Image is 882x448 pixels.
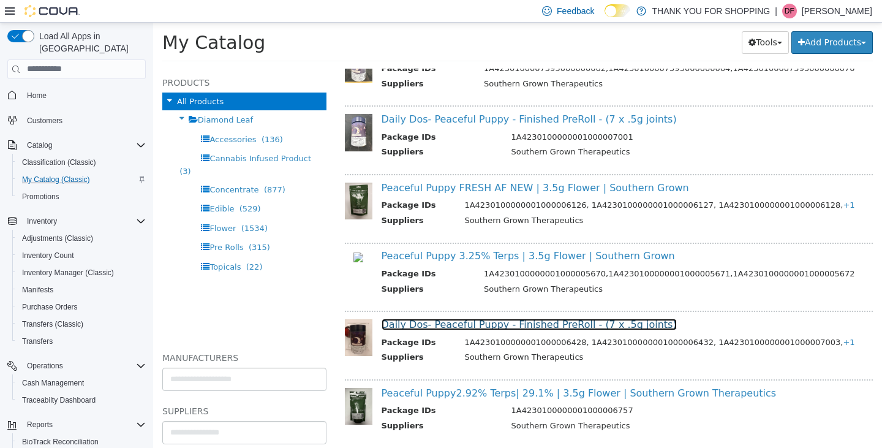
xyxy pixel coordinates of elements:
[22,302,78,312] span: Purchase Orders
[24,5,80,17] img: Cova
[228,159,536,171] a: Peaceful Puppy FRESH AF NEW | 3.5g Flower | Southern Grown
[93,240,110,249] span: (22)
[22,138,57,153] button: Catalog
[22,214,146,229] span: Inventory
[22,319,83,329] span: Transfers (Classic)
[12,392,151,409] button: Traceabilty Dashboard
[322,55,711,70] td: Southern Grown Therapeutics
[17,248,146,263] span: Inventory Count
[22,395,96,405] span: Traceabilty Dashboard
[22,417,146,432] span: Reports
[22,336,53,346] span: Transfers
[690,315,701,324] span: +1
[605,4,630,17] input: Dark Mode
[690,178,701,187] span: +1
[192,91,219,128] img: 150
[17,317,146,332] span: Transfers (Classic)
[22,88,146,103] span: Home
[228,192,303,207] th: Suppliers
[56,131,158,140] span: Cannabis Infused Product
[349,123,711,139] td: Southern Grown Therapeutics
[17,189,146,204] span: Promotions
[12,374,151,392] button: Cash Management
[22,175,90,184] span: My Catalog (Classic)
[26,144,37,153] span: (3)
[228,55,322,70] th: Suppliers
[2,213,151,230] button: Inventory
[311,315,701,324] span: 1A4230100000001000006428, 1A4230100000001000006432, 1A4230100000001000007003,
[56,201,83,210] span: Flower
[638,9,720,31] button: Add Products
[785,4,794,18] span: DF
[22,233,93,243] span: Adjustments (Classic)
[2,86,151,104] button: Home
[17,283,146,297] span: Manifests
[12,281,151,298] button: Manifests
[9,328,173,343] h5: Manufacturers
[56,162,105,172] span: Concentrate
[17,300,146,314] span: Purchase Orders
[22,113,146,128] span: Customers
[192,160,219,197] img: 150
[22,138,146,153] span: Catalog
[302,328,710,344] td: Southern Grown Therapeutics
[56,240,88,249] span: Topicals
[349,397,711,412] td: Southern Grown Therapeutics
[322,260,711,276] td: Southern Grown Therapeutics
[228,365,624,376] a: Peaceful Puppy2.92% Terps| 29.1% | 3.5g Flower | Southern Grown Therapeutics
[27,116,62,126] span: Customers
[17,265,119,280] a: Inventory Manager (Classic)
[775,4,777,18] p: |
[22,359,146,373] span: Operations
[802,4,872,18] p: [PERSON_NAME]
[9,381,173,396] h5: Suppliers
[322,245,711,260] td: 1A4230100000001000005670,1A4230100000001000005671,1A4230100000001000005672
[652,4,771,18] p: THANK YOU FOR SHOPPING
[12,171,151,188] button: My Catalog (Classic)
[12,188,151,205] button: Promotions
[12,264,151,281] button: Inventory Manager (Classic)
[228,177,303,192] th: Package IDs
[22,417,58,432] button: Reports
[88,201,115,210] span: (1534)
[228,397,349,412] th: Suppliers
[12,230,151,247] button: Adjustments (Classic)
[322,40,711,55] td: 1A4230100007595000000062,1A4230100007595000000064,1A4230100007595000000070
[349,108,711,124] td: 1A4230100000001000007001
[17,334,58,349] a: Transfers
[86,181,108,191] span: (529)
[22,251,74,260] span: Inventory Count
[22,437,99,447] span: BioTrack Reconciliation
[22,378,84,388] span: Cash Management
[12,333,151,350] button: Transfers
[228,260,322,276] th: Suppliers
[17,393,146,408] span: Traceabilty Dashboard
[228,296,524,308] a: Daily Dos- Peaceful Puppy - Finished PreRoll - (7 x .5g joints)
[34,30,146,55] span: Load All Apps in [GEOGRAPHIC_DATA]
[45,93,100,102] span: Diamond Leaf
[17,300,83,314] a: Purchase Orders
[228,245,322,260] th: Package IDs
[311,178,701,187] span: 1A4230100000001000006126, 1A4230100000001000006127, 1A4230100000001000006128,
[17,155,101,170] a: Classification (Classic)
[589,9,636,31] button: Tools
[228,314,303,329] th: Package IDs
[56,220,90,229] span: Pre Rolls
[12,316,151,333] button: Transfers (Classic)
[17,317,88,332] a: Transfers (Classic)
[9,53,173,67] h5: Products
[17,393,100,408] a: Traceabilty Dashboard
[96,220,117,229] span: (315)
[12,298,151,316] button: Purchase Orders
[228,40,322,55] th: Package IDs
[56,181,81,191] span: Edible
[302,192,710,207] td: Southern Grown Therapeutics
[228,123,349,139] th: Suppliers
[27,420,53,430] span: Reports
[17,155,146,170] span: Classification (Classic)
[27,216,57,226] span: Inventory
[22,285,53,295] span: Manifests
[22,113,67,128] a: Customers
[22,88,51,103] a: Home
[17,189,64,204] a: Promotions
